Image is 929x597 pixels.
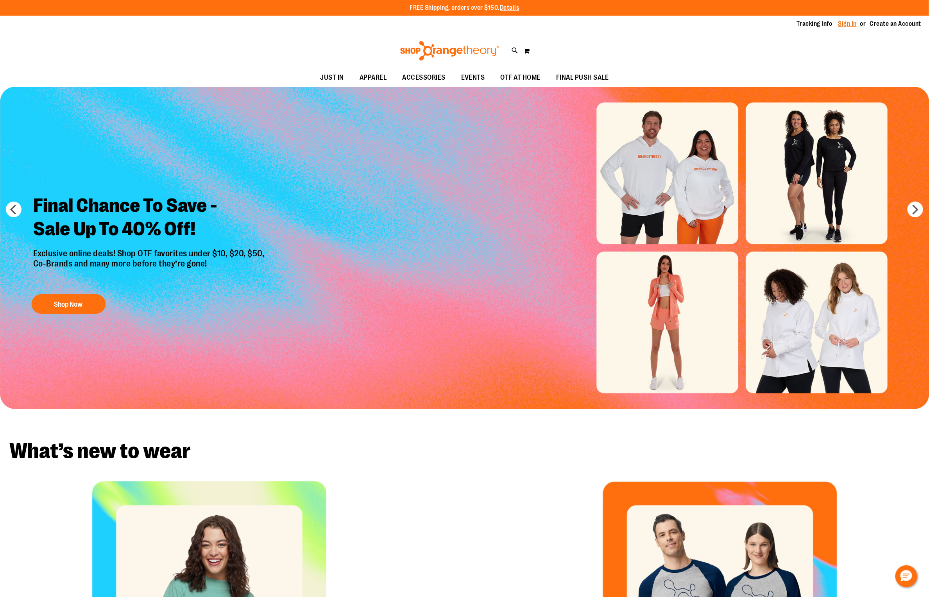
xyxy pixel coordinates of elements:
a: ACCESSORIES [394,69,453,87]
button: Hello, have a question? Let’s chat. [895,565,917,587]
button: Shop Now [31,294,106,314]
a: EVENTS [453,69,493,87]
a: OTF AT HOME [493,69,549,87]
span: OTF AT HOME [501,69,541,86]
a: JUST IN [312,69,352,87]
a: Final Chance To Save -Sale Up To 40% Off! Exclusive online deals! Shop OTF favorites under $10, $... [27,188,272,318]
span: FINAL PUSH SALE [556,69,609,86]
a: Create an Account [870,20,922,28]
h2: What’s new to wear [9,440,920,462]
h2: Final Chance To Save - Sale Up To 40% Off! [27,188,272,248]
span: APPAREL [360,69,387,86]
a: Tracking Info [797,20,832,28]
p: Exclusive online deals! Shop OTF favorites under $10, $20, $50, Co-Brands and many more before th... [27,248,272,287]
a: Details [500,4,519,11]
button: prev [6,202,21,217]
p: FREE Shipping, orders over $150. [410,4,519,13]
button: next [908,202,923,217]
a: Sign In [838,20,857,28]
span: ACCESSORIES [402,69,446,86]
a: APPAREL [352,69,395,87]
a: FINAL PUSH SALE [548,69,617,87]
img: Shop Orangetheory [399,41,500,61]
span: EVENTS [461,69,485,86]
span: JUST IN [320,69,344,86]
